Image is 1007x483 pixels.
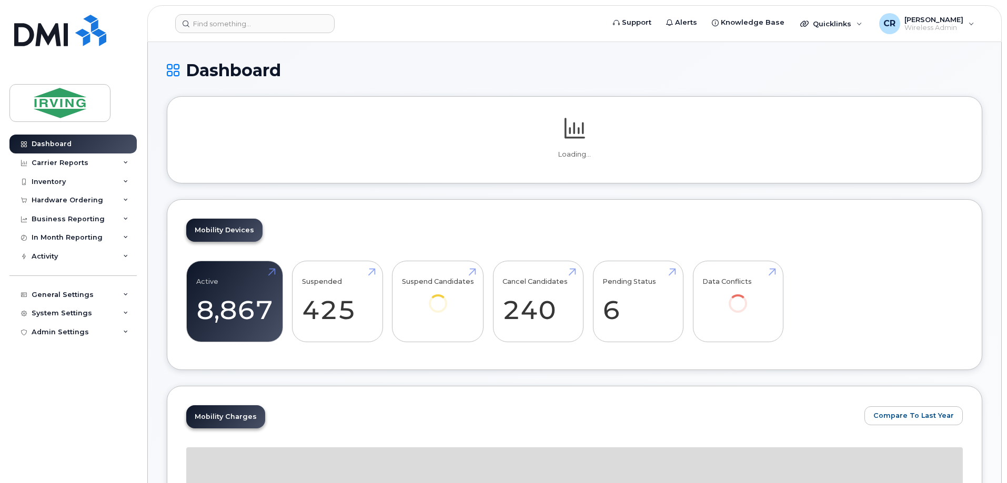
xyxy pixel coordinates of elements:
p: Loading... [186,150,963,159]
h1: Dashboard [167,61,982,79]
a: Pending Status 6 [602,267,673,336]
a: Suspended 425 [302,267,373,336]
a: Active 8,867 [196,267,273,336]
a: Mobility Devices [186,219,263,242]
a: Mobility Charges [186,405,265,428]
a: Suspend Candidates [402,267,474,327]
button: Compare To Last Year [864,406,963,425]
a: Data Conflicts [702,267,773,327]
span: Compare To Last Year [873,410,954,420]
a: Cancel Candidates 240 [502,267,573,336]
